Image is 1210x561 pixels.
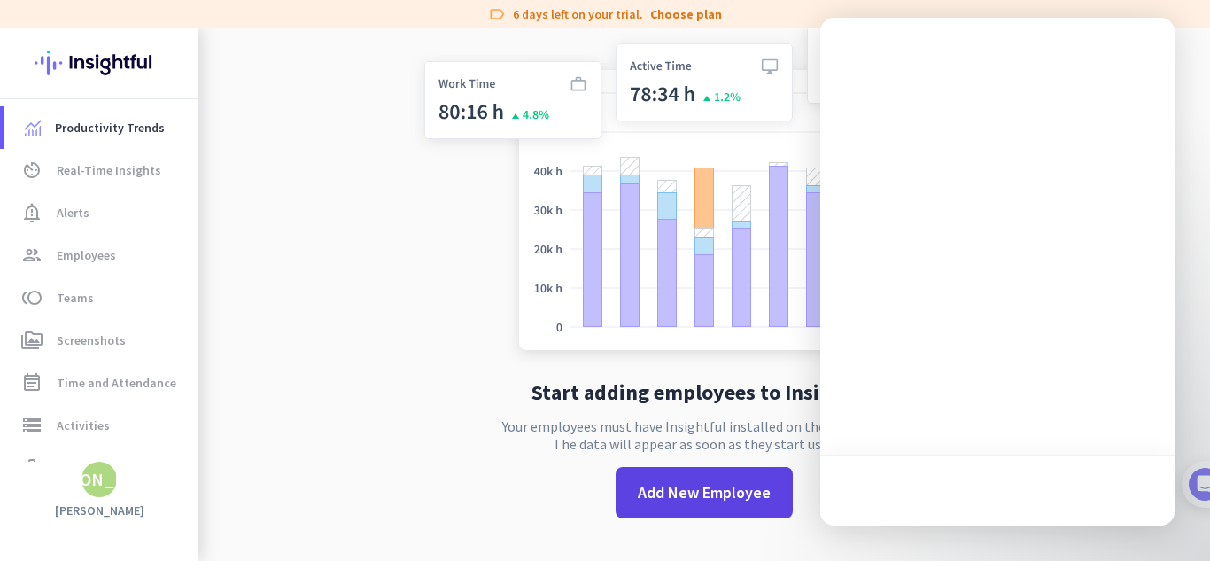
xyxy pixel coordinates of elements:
[57,160,161,181] span: Real-Time Insights
[25,120,41,136] img: menu-item
[57,415,110,436] span: Activities
[4,362,198,404] a: event_noteTime and Attendance
[4,106,198,149] a: menu-itemProductivity Trends
[4,319,198,362] a: perm_mediaScreenshots
[57,330,126,351] span: Screenshots
[21,457,43,479] i: work_outline
[57,372,176,393] span: Time and Attendance
[21,245,43,266] i: group
[650,5,722,23] a: Choose plan
[35,28,164,97] img: Insightful logo
[4,149,198,191] a: av_timerReal-Time Insights
[21,160,43,181] i: av_timer
[21,372,43,393] i: event_note
[21,330,43,351] i: perm_media
[531,382,878,403] h2: Start adding employees to Insightful
[55,117,165,138] span: Productivity Trends
[57,287,94,308] span: Teams
[4,191,198,234] a: notification_importantAlerts
[21,415,43,436] i: storage
[57,245,116,266] span: Employees
[4,447,198,489] a: work_outlineProjects
[57,202,89,223] span: Alerts
[616,467,793,518] button: Add New Employee
[21,287,43,308] i: toll
[638,481,771,504] span: Add New Employee
[4,234,198,277] a: groupEmployees
[4,277,198,319] a: tollTeams
[4,404,198,447] a: storageActivities
[502,417,906,453] p: Your employees must have Insightful installed on their computers. The data will appear as soon as...
[33,471,167,488] div: [PERSON_NAME]
[411,15,997,368] img: no-search-results
[21,202,43,223] i: notification_important
[57,457,103,479] span: Projects
[488,5,506,23] i: label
